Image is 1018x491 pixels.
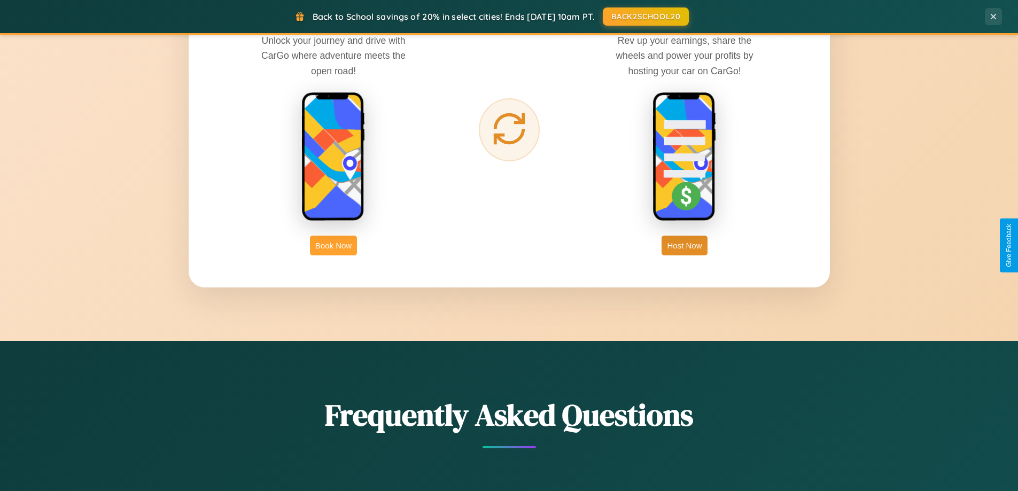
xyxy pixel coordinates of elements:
button: Book Now [310,236,357,255]
div: Give Feedback [1005,224,1013,267]
button: BACK2SCHOOL20 [603,7,689,26]
p: Unlock your journey and drive with CarGo where adventure meets the open road! [253,33,414,78]
img: rent phone [301,92,366,222]
img: host phone [652,92,717,222]
p: Rev up your earnings, share the wheels and power your profits by hosting your car on CarGo! [604,33,765,78]
button: Host Now [662,236,707,255]
h2: Frequently Asked Questions [189,394,830,435]
span: Back to School savings of 20% in select cities! Ends [DATE] 10am PT. [313,11,595,22]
